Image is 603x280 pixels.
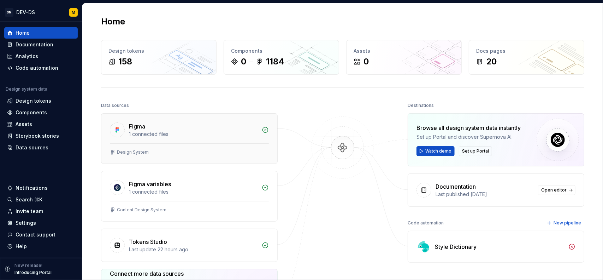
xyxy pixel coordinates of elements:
div: 1 connected files [129,131,258,138]
div: Figma variables [129,180,171,188]
button: Help [4,241,78,252]
div: 1 connected files [129,188,258,195]
div: Browse all design system data instantly [416,124,521,132]
div: Code automation [16,64,58,72]
div: Code automation [408,218,444,228]
div: Connect more data sources [110,269,209,278]
div: Figma [129,122,145,131]
span: Set up Portal [462,148,489,154]
div: 0 [363,56,369,67]
div: Last update 22 hours ago [129,246,258,253]
a: Figma1 connected filesDesign System [101,113,278,164]
div: 20 [486,56,497,67]
div: Design tokens [16,97,51,104]
div: SM [5,8,13,17]
button: SMDEV-DSM [1,5,81,20]
a: Invite team [4,206,78,217]
div: Assets [354,47,454,55]
div: Notifications [16,184,48,192]
div: Data sources [16,144,48,151]
div: M [72,10,75,15]
a: Assets0 [346,40,462,75]
button: New pipeline [545,218,584,228]
div: Documentation [16,41,53,48]
div: Design system data [6,86,47,92]
div: Design tokens [108,47,209,55]
div: Destinations [408,101,434,110]
a: Open editor [538,185,575,195]
div: 1184 [266,56,284,67]
a: Tokens StudioLast update 22 hours ago [101,229,278,262]
a: Components01184 [224,40,339,75]
a: Home [4,27,78,39]
h2: Home [101,16,125,27]
button: Contact support [4,229,78,240]
div: Components [231,47,332,55]
a: Settings [4,217,78,229]
a: Documentation [4,39,78,50]
button: Set up Portal [459,146,492,156]
div: Search ⌘K [16,196,42,203]
div: Tokens Studio [129,238,167,246]
a: Analytics [4,51,78,62]
a: Code automation [4,62,78,74]
div: Data sources [101,101,129,110]
span: Watch demo [425,148,451,154]
div: Last published [DATE] [436,191,534,198]
div: Docs pages [476,47,577,55]
p: New release! [14,263,42,268]
a: Storybook stories [4,130,78,142]
a: Docs pages20 [469,40,584,75]
div: 0 [241,56,246,67]
div: DEV-DS [16,9,35,16]
div: Storybook stories [16,132,59,139]
div: Documentation [436,182,476,191]
span: New pipeline [554,220,581,226]
a: Design tokens [4,95,78,107]
a: Figma variables1 connected filesContent Design System [101,171,278,222]
div: Assets [16,121,32,128]
div: Home [16,29,30,36]
span: Open editor [541,187,567,193]
a: Components [4,107,78,118]
button: Watch demo [416,146,455,156]
div: Contact support [16,231,55,238]
a: Assets [4,119,78,130]
button: Search ⌘K [4,194,78,205]
div: Design System [117,149,149,155]
div: Invite team [16,208,43,215]
div: Content Design System [117,207,166,213]
div: Help [16,243,27,250]
div: Components [16,109,47,116]
div: Settings [16,219,36,227]
div: Analytics [16,53,38,60]
a: Design tokens158 [101,40,217,75]
div: Style Dictionary [435,242,477,251]
button: Notifications [4,182,78,194]
div: Set up Portal and discover Supernova AI. [416,133,521,141]
p: Introducing Portal [14,270,52,275]
div: 158 [118,56,132,67]
a: Data sources [4,142,78,153]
